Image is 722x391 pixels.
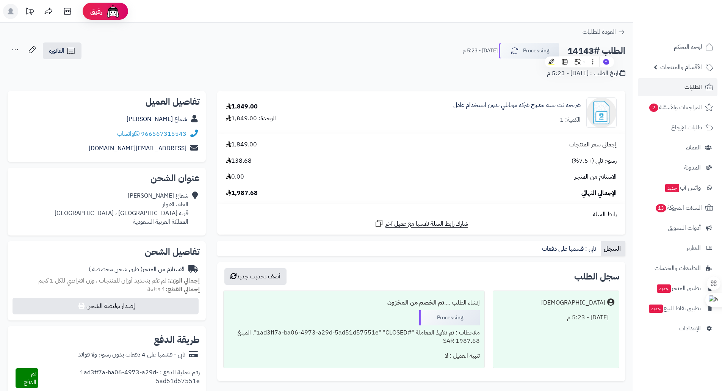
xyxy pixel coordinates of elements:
span: 1,987.68 [226,189,258,198]
a: التطبيقات والخدمات [638,259,717,277]
a: شعاع [PERSON_NAME] [127,115,187,124]
h2: تفاصيل العميل [14,97,200,106]
a: واتساب [117,129,139,138]
div: إنشاء الطلب .... [228,295,479,310]
a: العودة للطلبات [583,27,625,36]
span: 138.68 [226,157,252,165]
button: أضف تحديث جديد [224,268,287,285]
div: الكمية: 1 [560,116,581,124]
div: [DATE] - 5:23 م [498,310,614,325]
a: طلبات الإرجاع [638,118,717,137]
h2: الطلب #14143 [567,43,625,59]
span: الأقسام والمنتجات [660,62,702,72]
span: الفاتورة [49,46,64,55]
a: تطبيق نقاط البيعجديد [638,299,717,317]
span: لم تقم بتحديد أوزان للمنتجات ، وزن افتراضي للكل 1 كجم [38,276,166,285]
button: إصدار بوليصة الشحن [13,298,199,314]
a: لوحة التحكم [638,38,717,56]
a: العملاء [638,138,717,157]
div: شعاع [PERSON_NAME] العام، الانوار قرية [GEOGRAPHIC_DATA] ، [GEOGRAPHIC_DATA] المملكة العربية السع... [55,192,188,226]
span: جديد [649,305,663,313]
div: رابط السلة [220,210,622,219]
span: الإعدادات [679,323,701,334]
a: شريحة نت سنة مفتوح شركة موبايلي بدون استخدام عادل [453,101,581,110]
span: 1,849.00 [226,140,257,149]
img: 1724162032-Generic-SIM-450x450-90x90.png [587,97,616,128]
small: [DATE] - 5:23 م [463,47,498,55]
a: [EMAIL_ADDRESS][DOMAIN_NAME] [89,144,186,153]
div: 1,849.00 [226,102,258,111]
h3: سجل الطلب [574,272,619,281]
div: تنبيه العميل : لا [228,349,479,363]
span: 13 [655,204,667,213]
span: إجمالي سعر المنتجات [569,140,617,149]
span: رسوم تابي (+7.5%) [572,157,617,165]
h2: تفاصيل الشحن [14,247,200,256]
span: أدوات التسويق [668,223,701,233]
span: السلات المتروكة [655,203,702,213]
a: تحديثات المنصة [20,4,39,21]
span: المراجعات والأسئلة [648,102,702,113]
strong: إجمالي الوزن: [168,276,200,285]
span: الاستلام من المتجر [575,173,617,181]
span: تطبيق نقاط البيع [648,303,701,314]
a: تطبيق المتجرجديد [638,279,717,297]
b: تم الخصم من المخزون [387,298,444,307]
a: 966567315543 [141,129,186,138]
a: شارك رابط السلة نفسها مع عميل آخر [374,219,468,228]
a: تابي : قسمها على دفعات [539,241,601,256]
span: وآتس آب [664,182,701,193]
small: 1 قطعة [147,285,200,294]
span: ( طرق شحن مخصصة ) [89,265,143,274]
h2: طريقة الدفع [154,335,200,344]
span: رفيق [90,7,102,16]
span: طلبات الإرجاع [671,122,702,133]
span: التقارير [686,243,701,253]
a: الإعدادات [638,319,717,338]
div: تاريخ الطلب : [DATE] - 5:23 م [547,69,625,78]
span: العودة للطلبات [583,27,616,36]
span: الطلبات [684,82,702,93]
a: وآتس آبجديد [638,179,717,197]
div: ملاحظات : تم تنفيذ المعاملة "#1ad3ff7a-ba06-4973-a29d-5ad51d57551e" "CLOSED". المبلغ 1987.68 SAR [228,325,479,349]
strong: إجمالي القطع: [166,285,200,294]
img: logo-2.png [670,6,715,22]
span: المدونة [684,162,701,173]
a: المراجعات والأسئلة2 [638,98,717,116]
a: التقارير [638,239,717,257]
a: السلات المتروكة13 [638,199,717,217]
span: جديد [665,184,679,192]
a: المدونة [638,159,717,177]
span: جديد [657,284,671,293]
a: الطلبات [638,78,717,96]
span: التطبيقات والخدمات [655,263,701,273]
div: رقم عملية الدفع : 1ad3ff7a-ba06-4973-a29d-5ad51d57551e [38,368,200,388]
div: الاستلام من المتجر [89,265,185,274]
span: العملاء [686,142,701,153]
span: تطبيق المتجر [656,283,701,294]
div: تابي - قسّمها على 4 دفعات بدون رسوم ولا فوائد [78,350,185,359]
div: [DEMOGRAPHIC_DATA] [541,298,605,307]
a: السجل [601,241,625,256]
span: 2 [649,103,659,112]
h2: عنوان الشحن [14,174,200,183]
button: Processing [499,43,559,59]
a: الفاتورة [43,42,81,59]
a: أدوات التسويق [638,219,717,237]
span: تم الدفع [24,369,36,387]
img: ai-face.png [105,4,121,19]
span: الإجمالي النهائي [581,189,617,198]
span: شارك رابط السلة نفسها مع عميل آخر [385,220,468,228]
span: 0.00 [226,173,244,181]
span: لوحة التحكم [674,42,702,52]
div: الوحدة: 1,849.00 [226,114,276,123]
div: Processing [419,310,480,325]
